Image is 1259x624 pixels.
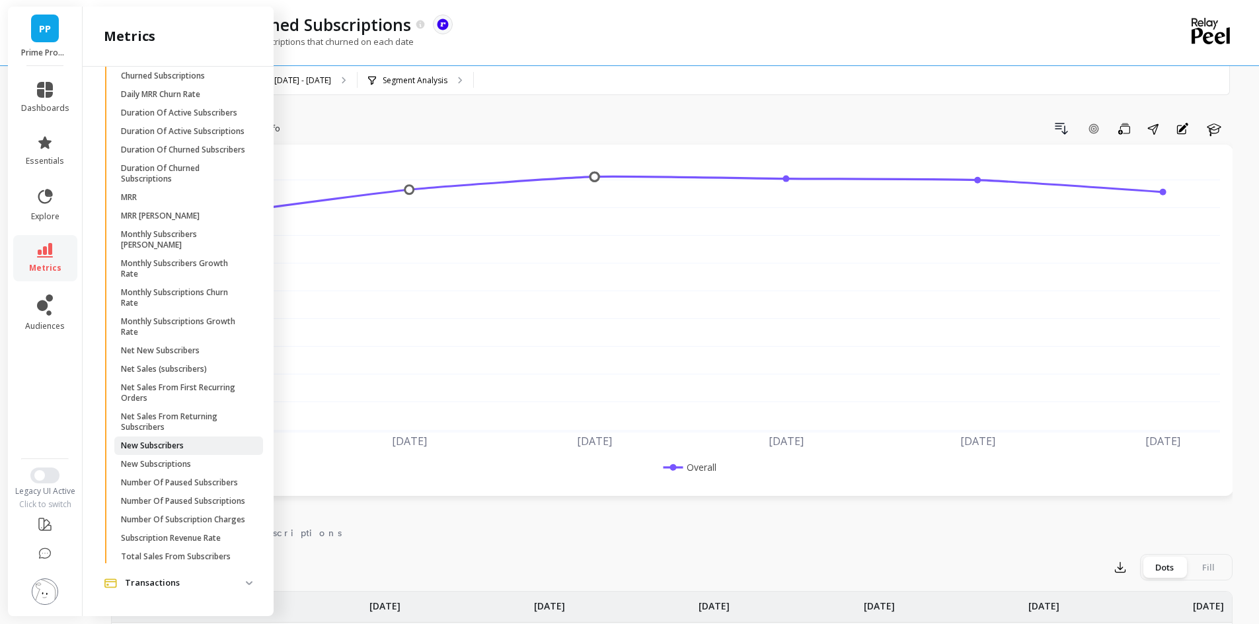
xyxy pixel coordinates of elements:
p: [DATE] [369,592,401,613]
button: Switch to New UI [30,468,59,483]
span: metrics [29,263,61,273]
p: Monthly Subscriptions Churn Rate [121,287,247,308]
nav: Tabs [111,516,1233,546]
p: Transactions [125,576,246,590]
p: Churned Subscriptions [121,71,205,81]
p: Duration Of Churned Subscribers [121,145,245,155]
span: essentials [26,156,64,166]
img: down caret icon [246,581,252,585]
span: dashboards [21,103,69,114]
p: New Subscriptions [121,459,191,469]
p: Monthly Subscriptions Growth Rate [121,316,247,337]
p: Number Of Paused Subscribers [121,477,238,488]
img: navigation item icon [104,578,117,588]
p: Monthly Subscribers Growth Rate [121,258,247,279]
p: New Subscribers [121,440,184,451]
p: MRR [PERSON_NAME] [121,211,200,221]
p: Duration Of Active Subscribers [121,108,237,118]
img: profile picture [32,578,58,605]
div: Click to switch [8,499,83,510]
p: [DATE] [1028,592,1059,613]
p: Net Sales From Returning Subscribers [121,411,247,433]
p: Net Sales From First Recurring Orders [121,382,247,403]
img: api.recharge.svg [437,18,449,30]
div: Legacy UI Active [8,486,83,497]
p: Net Sales (subscribers) [121,364,207,374]
div: Fill [1186,557,1230,578]
span: PP [39,21,51,36]
span: explore [31,211,59,222]
div: Dots [1143,557,1186,578]
p: Subscription Revenue Rate [121,533,221,543]
p: Number Of Paused Subscriptions [121,496,245,506]
p: Total Sales From Subscribers [121,551,231,562]
p: Monthly Subscribers [PERSON_NAME] [121,229,247,250]
h2: metrics [104,27,155,46]
p: [DATE] [699,592,730,613]
p: [DATE] [534,592,565,613]
p: Daily MRR Churn Rate [121,89,200,100]
p: Segment Analysis [383,75,447,86]
p: MRR [121,192,137,203]
p: Net New Subscribers [121,345,200,356]
span: Subscriptions [238,526,342,539]
p: Duration Of Churned Subscriptions [121,163,247,184]
p: [DATE] [864,592,895,613]
p: Prime Prometics™ [21,48,69,58]
p: Duration Of Active Subscriptions [121,126,245,137]
p: Number Of Subscription Charges [121,514,245,525]
p: [DATE] [1193,592,1224,613]
span: audiences [25,321,65,331]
